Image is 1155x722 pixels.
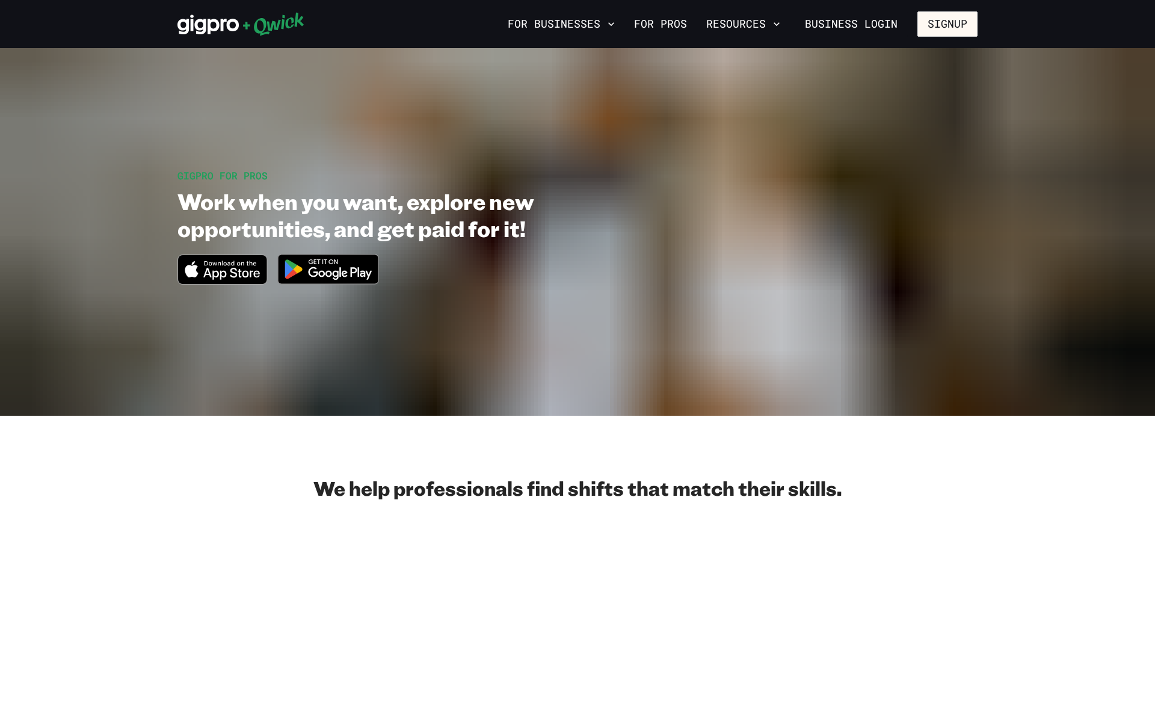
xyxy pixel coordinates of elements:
button: For Businesses [503,14,620,34]
span: GIGPRO FOR PROS [177,169,268,182]
a: Business Login [795,11,908,37]
h2: We help professionals find shifts that match their skills. [177,476,978,500]
button: Resources [701,14,785,34]
img: Get it on Google Play [270,247,387,292]
h1: Work when you want, explore new opportunities, and get paid for it! [177,188,658,242]
button: Signup [917,11,978,37]
a: For Pros [629,14,692,34]
a: Download on the App Store [177,274,268,287]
